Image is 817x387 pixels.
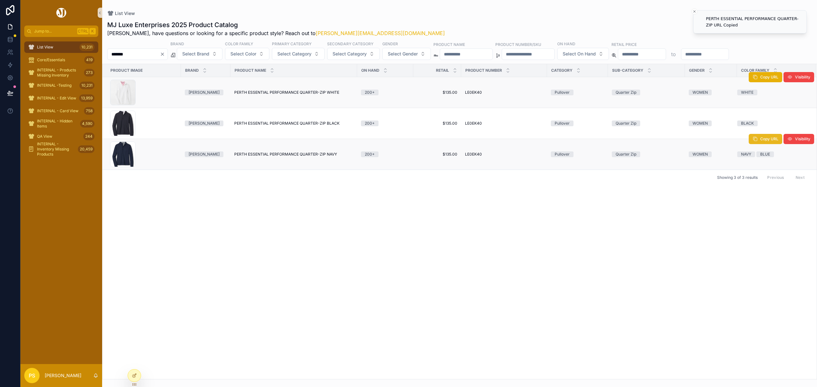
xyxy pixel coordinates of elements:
[170,41,184,47] label: Brand
[365,151,375,157] div: 200+
[749,134,782,144] button: Copy URL
[417,152,457,157] a: $135.00
[185,90,227,95] a: [PERSON_NAME]
[24,80,98,91] a: INTERNAL -Testing10,231
[80,120,94,128] div: 4,590
[24,143,98,155] a: INTERNAL - Inventory Missing Products20,459
[185,120,227,126] a: [PERSON_NAME]
[160,52,168,57] button: Clear
[78,145,94,153] div: 20,459
[465,121,482,126] span: LE0EK40
[24,67,98,78] a: INTERNAL - Products Missing Inventory273
[693,90,708,95] div: WOMEN
[24,54,98,66] a: Core/Essentials419
[465,152,482,157] span: LE0EK40
[107,10,135,17] a: List View
[783,72,814,82] button: Visibility
[234,121,353,126] a: PERTH ESSENTIAL PERFORMANCE QUARTER-ZIP BLACK
[611,41,637,47] label: Retail Price
[327,41,373,47] label: Secondary Category
[107,29,445,37] span: [PERSON_NAME], have questions or looking for a specific product style? Reach out to
[691,8,698,15] button: Close toast
[737,90,808,95] a: WHITE
[741,151,751,157] div: NAVY
[234,121,340,126] span: PERTH ESSENTIAL PERFORMANCE QUARTER-ZIP BLACK
[37,83,71,88] span: INTERNAL -Testing
[37,119,78,129] span: INTERNAL - Hidden Items
[34,29,75,34] span: Jump to...
[45,372,81,379] p: [PERSON_NAME]
[436,68,449,73] span: Retail
[230,51,256,57] span: Select Color
[737,151,808,157] a: NAVYBLUE
[555,120,570,126] div: Pullover
[741,90,753,95] div: WHITE
[24,105,98,117] a: INTERNAL - Card View758
[24,131,98,142] a: QA View244
[433,41,465,47] label: Product Name
[388,51,418,57] span: Select Gender
[465,121,543,126] a: LE0EK40
[37,68,81,78] span: INTERNAL - Products Missing Inventory
[465,90,482,95] span: LE0EK40
[749,72,782,82] button: Copy URL
[417,90,457,95] a: $135.00
[551,68,573,73] span: Category
[760,75,778,80] span: Copy URL
[760,151,770,157] div: BLUE
[612,68,643,73] span: Sub-Category
[185,68,199,73] span: Brand
[612,151,681,157] a: Quarter Zip
[671,50,676,58] p: to
[20,37,102,163] div: scrollable content
[79,94,94,102] div: 13,959
[689,90,733,95] a: WOMEN
[24,118,98,129] a: INTERNAL - Hidden Items4,590
[189,90,220,95] div: [PERSON_NAME]
[37,45,53,50] span: List View
[365,120,375,126] div: 200+
[37,134,52,139] span: QA View
[795,136,810,142] span: Visibility
[612,90,681,95] a: Quarter Zip
[760,136,778,142] span: Copy URL
[235,68,266,73] span: Product Name
[741,68,769,73] span: Color Family
[234,90,353,95] a: PERTH ESSENTIAL PERFORMANCE QUARTER-ZIP WHITE
[382,41,398,47] label: Gender
[234,152,353,157] a: PERTH ESSENTIAL PERFORMANCE QUARTER-ZIP NAVY
[737,120,808,126] a: BLACK
[182,51,209,57] span: Select Brand
[551,120,604,126] a: Pullover
[689,151,733,157] a: WOMEN
[189,120,220,126] div: [PERSON_NAME]
[225,48,269,60] button: Select Button
[361,151,409,157] a: 200+
[327,48,380,60] button: Select Button
[557,48,609,60] button: Select Button
[55,8,67,18] img: App logo
[612,120,681,126] a: Quarter Zip
[557,41,575,47] label: On Hand
[107,20,445,29] h1: MJ Luxe Enterprises 2025 Product Catalog
[465,90,543,95] a: LE0EK40
[361,120,409,126] a: 200+
[361,68,379,73] span: On Hand
[555,151,570,157] div: Pullover
[84,107,94,115] div: 758
[185,151,227,157] a: [PERSON_NAME]
[24,26,98,37] button: Jump to...CtrlK
[693,120,708,126] div: WOMEN
[555,90,570,95] div: Pullover
[24,92,98,104] a: INTERNAL - Edit View13,959
[84,69,94,77] div: 273
[84,56,94,64] div: 419
[316,30,445,36] a: [PERSON_NAME][EMAIL_ADDRESS][DOMAIN_NAME]
[37,96,76,101] span: INTERNAL - Edit View
[417,121,457,126] a: $135.00
[29,372,35,379] span: PS
[225,41,253,47] label: Color Family
[234,90,339,95] span: PERTH ESSENTIAL PERFORMANCE QUARTER-ZIP WHITE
